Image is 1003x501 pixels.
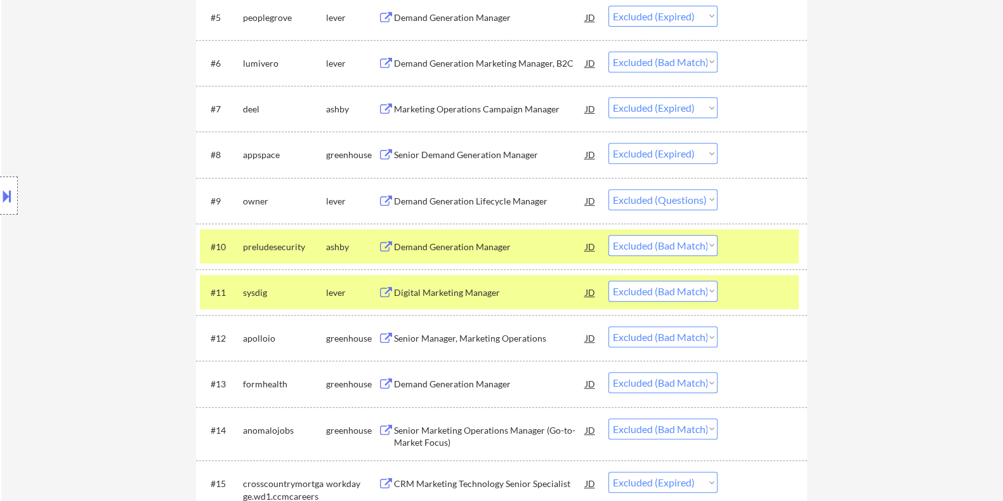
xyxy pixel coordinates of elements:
[242,11,325,24] div: peoplegrove
[325,478,377,490] div: workday
[393,478,585,490] div: CRM Marketing Technology Senior Specialist
[210,478,232,490] div: #15
[393,378,585,391] div: Demand Generation Manager
[584,51,596,74] div: JD
[393,57,585,70] div: Demand Generation Marketing Manager, B2C
[242,149,325,161] div: appspace
[584,281,596,304] div: JD
[393,332,585,345] div: Senior Manager, Marketing Operations
[584,372,596,395] div: JD
[393,241,585,253] div: Demand Generation Manager
[584,143,596,166] div: JD
[325,57,377,70] div: lever
[210,57,232,70] div: #6
[584,418,596,441] div: JD
[584,97,596,120] div: JD
[325,241,377,253] div: ashby
[393,149,585,161] div: Senior Demand Generation Manager
[242,378,325,391] div: formhealth
[393,195,585,208] div: Demand Generation Lifecycle Manager
[393,11,585,24] div: Demand Generation Manager
[325,149,377,161] div: greenhouse
[210,424,232,437] div: #14
[242,241,325,253] div: preludesecurity
[242,286,325,299] div: sysdig
[325,424,377,437] div: greenhouse
[242,57,325,70] div: lumivero
[584,472,596,495] div: JD
[242,332,325,345] div: apolloio
[325,11,377,24] div: lever
[325,103,377,116] div: ashby
[393,286,585,299] div: Digital Marketing Manager
[393,424,585,449] div: Senior Marketing Operations Manager (Go-to-Market Focus)
[242,424,325,437] div: anomalojobs
[210,332,232,345] div: #12
[325,286,377,299] div: lever
[584,189,596,212] div: JD
[242,195,325,208] div: owner
[584,326,596,349] div: JD
[325,332,377,345] div: greenhouse
[210,11,232,24] div: #5
[210,378,232,391] div: #13
[393,103,585,116] div: Marketing Operations Campaign Manager
[242,103,325,116] div: deel
[584,235,596,258] div: JD
[584,6,596,29] div: JD
[325,195,377,208] div: lever
[325,378,377,391] div: greenhouse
